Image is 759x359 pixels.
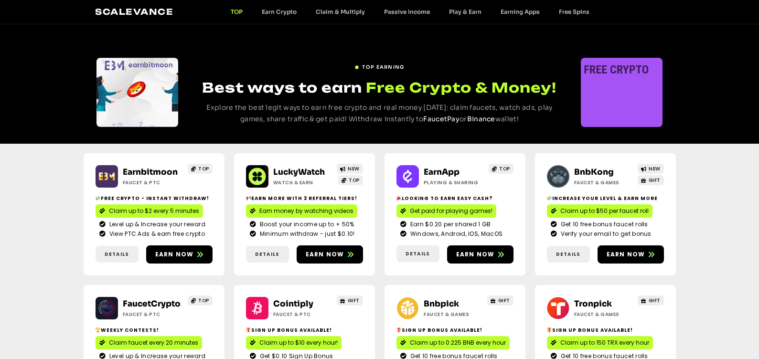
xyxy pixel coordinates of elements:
[547,327,552,332] img: 🎁
[95,7,173,17] a: Scalevance
[423,115,460,123] a: FaucetPay
[96,327,100,332] img: 🏆
[456,250,495,259] span: Earn now
[348,297,360,304] span: GIFT
[547,336,653,349] a: Claim up to 150 TRX every hour
[374,8,439,15] a: Passive Income
[96,204,203,218] a: Claim up to $2 every 5 minutes
[549,8,599,15] a: Free Spins
[273,179,333,186] h2: Watch & Earn
[348,165,360,172] span: NEW
[560,338,649,347] span: Claim up to 150 TRX every hour
[123,167,178,177] a: Earnbitmoon
[649,297,661,304] span: GIFT
[396,195,513,202] h2: Looking to Earn Easy Cash?
[337,296,363,306] a: GIFT
[547,196,552,201] img: 💸
[105,251,129,258] span: Details
[489,164,513,174] a: TOP
[273,167,325,177] a: LuckyWatch
[498,297,510,304] span: GIFT
[155,250,194,259] span: Earn now
[649,177,661,184] span: GIFT
[638,164,664,174] a: NEW
[598,245,664,264] a: Earn now
[556,251,580,258] span: Details
[362,63,404,71] span: TOP EARNING
[273,299,313,309] a: Cointiply
[499,165,510,172] span: TOP
[607,250,645,259] span: Earn now
[107,230,205,238] span: View PTC Ads & earn free crypto
[96,196,100,201] img: 💸
[188,296,213,306] a: TOP
[96,58,178,127] div: Slides
[574,299,612,309] a: Tronpick
[257,220,354,229] span: Boost your income up to + 50%
[221,8,252,15] a: TOP
[547,195,664,202] h2: Increase your level & earn more
[547,204,652,218] a: Claim up to $50 per faucet roll
[410,207,492,215] span: Get paid for playing games!
[306,8,374,15] a: Claim & Multiply
[96,195,213,202] h2: Free crypto - Instant withdraw!
[638,296,664,306] a: GIFT
[259,338,338,347] span: Claim up to $10 every hour!
[306,250,344,259] span: Earn now
[558,220,648,229] span: Get 10 free bonus faucet rolls
[202,79,362,96] span: Best ways to earn
[246,327,363,334] h2: Sign up bonus available!
[338,175,363,185] a: TOP
[558,230,652,238] span: Verify your email to get bonus
[574,167,614,177] a: BnbKong
[547,327,664,334] h2: Sign Up Bonus Available!
[396,245,439,262] a: Details
[188,164,213,174] a: TOP
[246,336,342,349] a: Claim up to $10 every hour!
[246,196,251,201] img: 📢
[410,338,506,347] span: Claim up to 0.225 BNB every hour
[424,299,459,309] a: Bnbpick
[396,336,510,349] a: Claim up to 0.225 BNB every hour
[198,165,209,172] span: TOP
[349,177,360,184] span: TOP
[366,78,556,97] span: Free Crypto & Money!
[123,311,182,318] h2: Faucet & PTC
[547,246,590,263] a: Details
[109,207,199,215] span: Claim up to $2 every 5 minutes
[491,8,549,15] a: Earning Apps
[123,299,181,309] a: FaucetCrypto
[255,251,279,258] span: Details
[96,336,202,349] a: Claim faucet every 20 minutes
[396,327,513,334] h2: Sign Up Bonus Available!
[198,297,209,304] span: TOP
[246,204,357,218] a: Earn money by watching videos
[337,164,363,174] a: NEW
[246,195,363,202] h2: Earn more with 3 referral Tiers!
[408,220,491,229] span: Earn $0.20 per shared 1 GB
[96,246,139,263] a: Details
[252,8,306,15] a: Earn Crypto
[259,207,353,215] span: Earn money by watching videos
[408,230,502,238] span: Windows, Android, IOS, MacOS
[467,115,495,123] a: Binance
[246,246,289,263] a: Details
[273,311,333,318] h2: Faucet & PTC
[221,8,599,15] nav: Menu
[581,58,663,127] div: Slides
[424,167,460,177] a: EarnApp
[560,207,649,215] span: Claim up to $50 per faucet roll
[246,327,251,332] img: 🎁
[439,8,491,15] a: Play & Earn
[297,245,363,264] a: Earn now
[109,338,198,347] span: Claim faucet every 20 minutes
[257,230,355,238] span: Minimum withdraw - just $0.10!
[447,245,513,264] a: Earn now
[354,60,404,71] a: TOP EARNING
[396,327,401,332] img: 🎁
[424,179,483,186] h2: Playing & Sharing
[396,204,496,218] a: Get paid for playing games!
[424,311,483,318] h2: Faucet & Games
[574,311,634,318] h2: Faucet & Games
[574,179,634,186] h2: Faucet & Games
